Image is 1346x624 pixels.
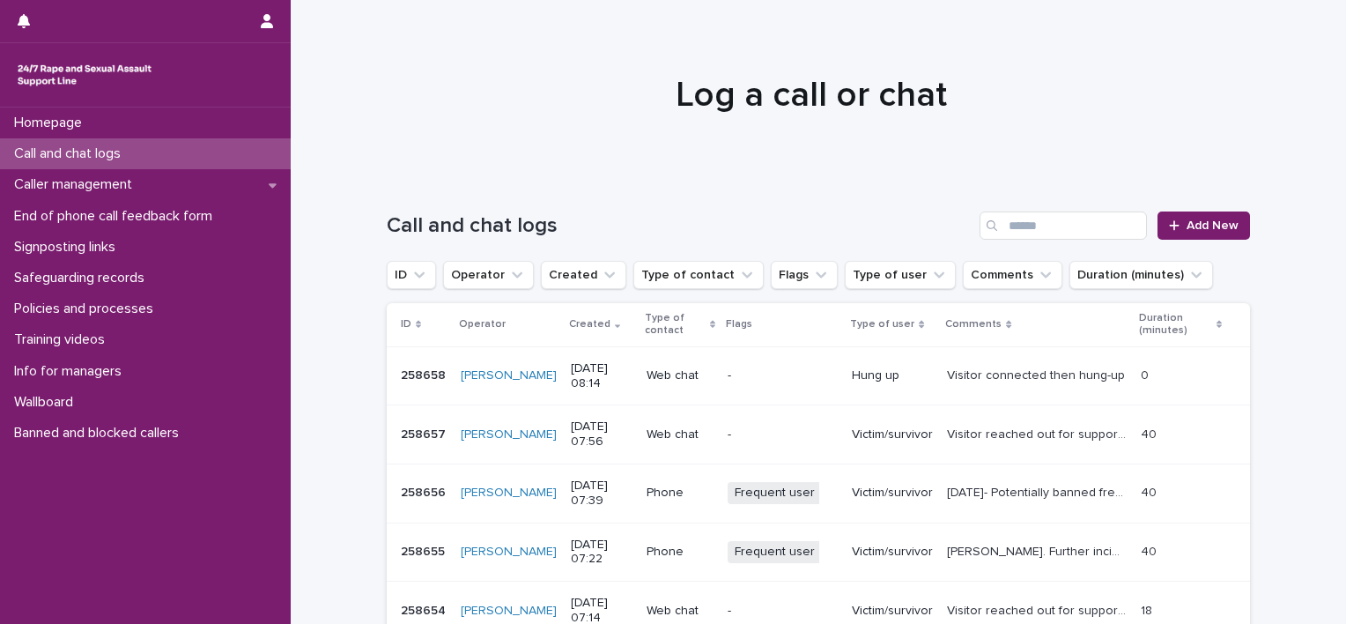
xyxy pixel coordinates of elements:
p: Info for managers [7,363,136,380]
p: 258654 [401,600,449,619]
tr: 258657258657 [PERSON_NAME] [DATE] 07:56Web chat-Victim/survivorVisitor reached out for support, h... [387,405,1250,464]
p: 258658 [401,365,449,383]
p: Type of contact [645,308,706,341]
button: Type of user [845,261,956,289]
p: Comments [945,315,1002,334]
p: Signposting links [7,239,129,256]
p: 258656 [401,482,449,501]
a: [PERSON_NAME] [461,368,557,383]
p: Policies and processes [7,301,167,317]
p: Hung up [852,368,933,383]
p: Victim/survivor [852,486,933,501]
tr: 258656258656 [PERSON_NAME] [DATE] 07:39PhoneFrequent userVictim/survivor[DATE]- Potentially banne... [387,464,1250,523]
p: [DATE] 07:22 [571,538,632,568]
p: - [728,427,838,442]
button: Duration (minutes) [1069,261,1213,289]
p: Victim/survivor [852,604,933,619]
a: [PERSON_NAME] [461,486,557,501]
a: [PERSON_NAME] [461,427,557,442]
p: 18 [1141,600,1156,619]
p: 0 [1141,365,1152,383]
p: Web chat [647,427,714,442]
button: Flags [771,261,838,289]
p: Victim/survivor [852,545,933,560]
p: Safeguarding records [7,270,159,286]
a: [PERSON_NAME] [461,604,557,619]
p: Banned and blocked callers [7,425,193,442]
p: 40 [1141,541,1160,560]
p: 40 [1141,424,1160,442]
button: Operator [443,261,534,289]
p: ID [401,315,411,334]
p: Created [569,315,610,334]
p: Duration (minutes) [1139,308,1212,341]
h1: Call and chat logs [387,213,973,239]
p: [DATE] 07:39 [571,479,632,509]
p: Web chat [647,368,714,383]
p: Paula. Further incident at the weekend. reported but police took minimal info. Will be visited by... [947,541,1130,560]
p: Wallboard [7,394,87,411]
h1: Log a call or chat [380,74,1243,116]
span: Frequent user [728,482,822,504]
span: Frequent user [728,541,822,563]
p: Call and chat logs [7,145,135,162]
p: Victim/survivor [852,427,933,442]
button: Comments [963,261,1062,289]
p: [DATE] 07:56 [571,420,632,449]
button: Created [541,261,626,289]
p: Visitor connected then hung-up [947,365,1128,383]
button: Type of contact [633,261,764,289]
p: - [728,604,838,619]
p: 40 [1141,482,1160,501]
p: Web chat [647,604,714,619]
p: 258655 [401,541,448,560]
a: Add New [1157,212,1250,240]
p: Flags [726,315,752,334]
p: - [728,368,838,383]
p: Operator [459,315,506,334]
p: End of phone call feedback form [7,208,226,225]
p: Phone [647,486,714,501]
input: Search [980,212,1147,240]
p: Caller management [7,176,146,193]
p: 12/8/2025- Potentially banned frequent user Rachel. Was not 100% sure so haven't tagged it. Phras... [947,482,1130,501]
tr: 258658258658 [PERSON_NAME] [DATE] 08:14Web chat-Hung upVisitor connected then hung-upVisitor conn... [387,346,1250,405]
tr: 258655258655 [PERSON_NAME] [DATE] 07:22PhoneFrequent userVictim/survivor[PERSON_NAME]. Further in... [387,523,1250,582]
button: ID [387,261,436,289]
p: Training videos [7,331,119,348]
p: 258657 [401,424,449,442]
img: rhQMoQhaT3yELyF149Cw [14,57,155,93]
p: Phone [647,545,714,560]
p: Visitor reached out for support, having a panic attack, did some breathing exercises on chat, sha... [947,424,1130,442]
a: [PERSON_NAME] [461,545,557,560]
p: Homepage [7,115,96,131]
p: [DATE] 08:14 [571,361,632,391]
p: Type of user [850,315,914,334]
span: Add New [1187,219,1239,232]
p: Visitor reached out for support and to talk about their reaction to something that happened some ... [947,600,1130,619]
